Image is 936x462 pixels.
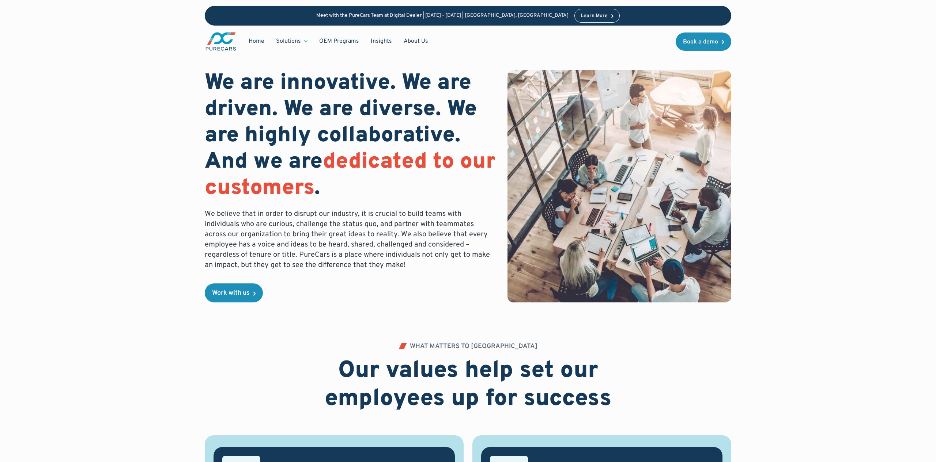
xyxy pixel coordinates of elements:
a: Insights [365,34,398,48]
a: main [205,31,237,51]
div: Solutions [276,37,301,45]
div: WHAT MATTERS TO [GEOGRAPHIC_DATA] [410,343,537,350]
div: Solutions [270,34,313,48]
span: dedicated to our customers [205,148,495,202]
a: OEM Programs [313,34,365,48]
div: Work with us [212,290,250,297]
div: Book a demo [683,39,718,45]
img: bird eye view of a team working together [507,70,731,302]
a: Home [243,34,270,48]
h2: Our values help set our employees up for success [281,357,655,413]
a: Learn More [574,9,620,23]
a: Work with us [205,283,263,302]
a: About Us [398,34,434,48]
p: Meet with the PureCars Team at Digital Dealer | [DATE] - [DATE] | [GEOGRAPHIC_DATA], [GEOGRAPHIC_... [316,13,569,19]
img: purecars logo [205,31,237,51]
h1: We are innovative. We are driven. We are diverse. We are highly collaborative. And we are . [205,70,496,202]
div: Learn More [581,14,608,19]
a: Book a demo [676,33,731,51]
p: We believe that in order to disrupt our industry, it is crucial to build teams with individuals w... [205,209,496,270]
